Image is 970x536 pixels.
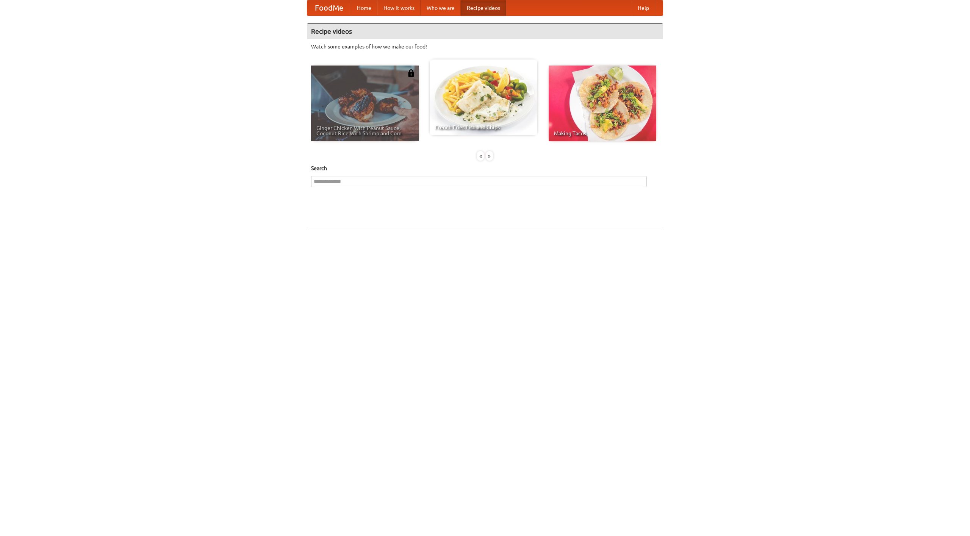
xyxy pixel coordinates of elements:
h4: Recipe videos [307,24,663,39]
img: 483408.png [407,69,415,77]
div: » [486,151,493,161]
p: Watch some examples of how we make our food! [311,43,659,50]
a: FoodMe [307,0,351,16]
a: French Fries Fish and Chips [430,59,537,135]
a: Help [632,0,655,16]
a: Making Tacos [549,66,656,141]
a: Who we are [421,0,461,16]
a: Recipe videos [461,0,506,16]
a: Home [351,0,377,16]
a: How it works [377,0,421,16]
span: French Fries Fish and Chips [435,125,532,130]
h5: Search [311,164,659,172]
div: « [477,151,484,161]
span: Making Tacos [554,131,651,136]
